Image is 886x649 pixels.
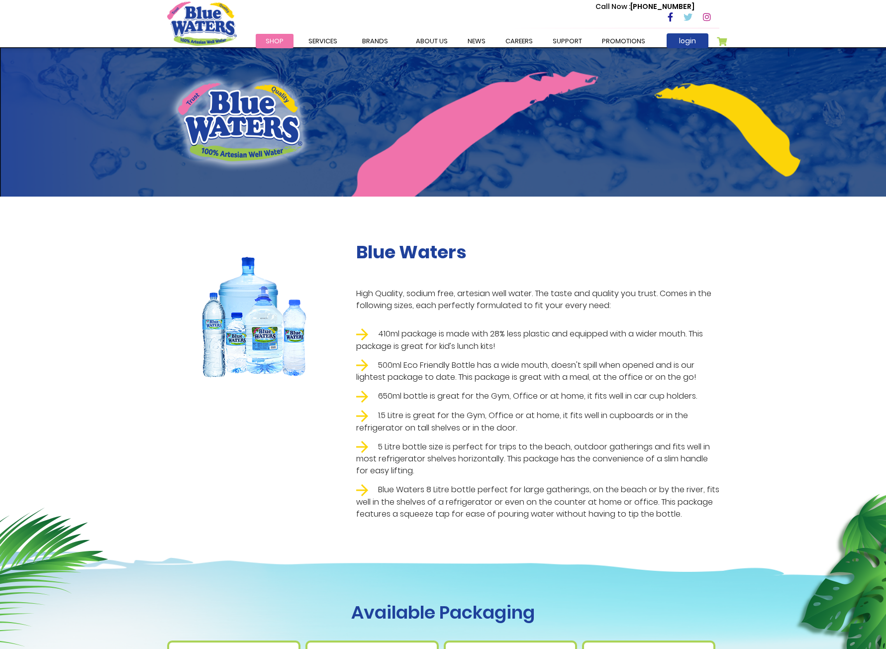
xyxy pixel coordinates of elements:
span: Call Now : [595,1,630,11]
p: [PHONE_NUMBER] [595,1,694,12]
a: Promotions [592,34,655,48]
h1: Available Packaging [167,602,719,623]
li: 500ml Eco Friendly Bottle has a wide mouth, doesn't spill when opened and is our lightest package... [356,359,719,384]
span: Services [308,36,337,46]
li: 650ml bottle is great for the Gym, Office or at home, it fits well in car cup holders. [356,390,719,403]
p: High Quality, sodium free, artesian well water. The taste and quality you trust. Comes in the fol... [356,288,719,312]
li: Blue Waters 8 Litre bottle perfect for large gatherings, on the beach or by the river, fits well ... [356,484,719,520]
a: careers [495,34,543,48]
h2: Blue Waters [356,241,719,263]
li: 5 Litre bottle size is perfect for trips to the beach, outdoor gatherings and fits well in most r... [356,441,719,477]
span: Shop [266,36,284,46]
a: News [458,34,495,48]
span: Brands [362,36,388,46]
a: store logo [167,1,237,45]
a: support [543,34,592,48]
li: 1.5 Litre is great for the Gym, Office or at home, it fits well in cupboards or in the refrigerat... [356,410,719,434]
li: 410ml package is made with 28% less plastic and equipped with a wider mouth. This package is grea... [356,328,719,352]
a: about us [406,34,458,48]
a: login [667,33,708,48]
